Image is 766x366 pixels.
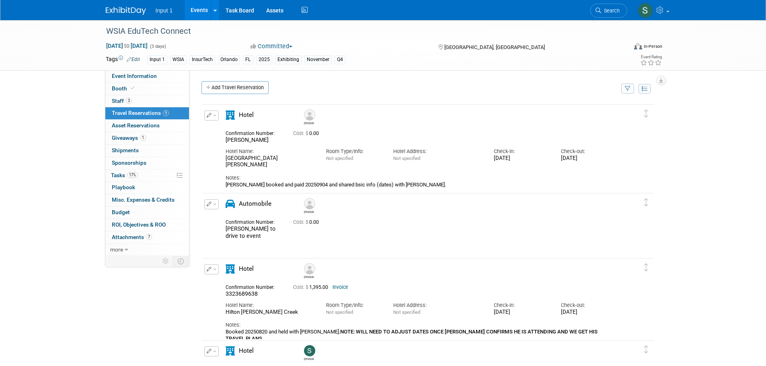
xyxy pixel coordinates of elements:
[111,172,138,178] span: Tasks
[644,346,648,354] i: Click and drag to move item
[226,321,616,329] div: Notes:
[106,55,140,64] td: Tags
[112,184,135,190] span: Playbook
[226,290,258,297] span: 3323689638
[293,131,322,136] span: 0.00
[304,109,315,121] img: Paul Greenhalgh
[163,110,169,116] span: 9
[105,182,189,194] a: Playbook
[293,131,309,136] span: Cost: $
[105,170,189,182] a: Tasks17%
[226,128,281,137] div: Confirmation Number:
[393,309,420,315] span: Not specified
[112,98,132,104] span: Staff
[112,159,146,166] span: Sponsorships
[644,264,648,272] i: Click and drag to move item
[112,196,175,203] span: Misc. Expenses & Credits
[127,172,138,178] span: 17%
[326,302,381,309] div: Room Type/Info:
[601,8,620,14] span: Search
[105,145,189,157] a: Shipments
[326,155,353,161] span: Not specified
[105,120,189,132] a: Asset Reservations
[256,55,272,64] div: 2025
[326,148,381,155] div: Room Type/Info:
[105,244,189,256] a: more
[112,221,166,228] span: ROI, Objectives & ROO
[243,55,253,64] div: FL
[302,263,316,279] div: Chris Farfaras
[293,284,309,290] span: Cost: $
[105,95,189,107] a: Staff3
[146,234,152,240] span: 7
[156,7,173,14] span: Input 1
[226,182,616,188] div: [PERSON_NAME] booked and paid 20250904 and shared bsic info (dates) with [PERSON_NAME].
[335,55,345,64] div: Q4
[644,110,648,118] i: Click and drag to move item
[112,73,157,79] span: Event Information
[644,198,648,207] i: Click and drag to move item
[105,70,189,82] a: Event Information
[105,207,189,219] a: Budget
[226,302,314,309] div: Hotel Name:
[201,81,269,94] a: Add Travel Reservation
[103,24,615,39] div: WSIA EduTech Connect
[112,85,136,92] span: Booth
[302,198,316,214] div: Paul Greenhalgh
[106,7,146,15] img: ExhibitDay
[302,109,316,125] div: Paul Greenhalgh
[638,3,653,18] img: Susan Stout
[248,42,296,51] button: Committed
[239,111,254,119] span: Hotel
[561,148,616,155] div: Check-out:
[112,122,160,129] span: Asset Reservations
[275,55,302,64] div: Exhibiting
[226,225,275,239] span: [PERSON_NAME] to drive to event
[105,194,189,206] a: Misc. Expenses & Credits
[105,107,189,119] a: Travel Reservations9
[239,200,271,207] span: Automobile
[333,284,348,290] a: Invoice
[226,282,281,290] div: Confirmation Number:
[590,4,627,18] a: Search
[112,135,146,141] span: Giveaways
[112,110,169,116] span: Travel Reservations
[105,83,189,95] a: Booth
[226,217,281,225] div: Confirmation Number:
[226,309,314,316] div: Hilton [PERSON_NAME] Creek
[112,147,139,153] span: Shipments
[444,44,545,50] span: [GEOGRAPHIC_DATA], [GEOGRAPHIC_DATA]
[106,42,148,49] span: [DATE] [DATE]
[494,309,549,316] div: [DATE]
[304,198,315,209] img: Paul Greenhalgh
[126,98,132,104] span: 3
[561,302,616,309] div: Check-out:
[304,356,314,361] div: Susan Stout
[173,256,189,266] td: Toggle Event Tabs
[326,309,353,315] span: Not specified
[494,302,549,309] div: Check-in:
[494,148,549,155] div: Check-in:
[112,234,152,240] span: Attachments
[105,219,189,231] a: ROI, Objectives & ROO
[226,148,314,155] div: Hotel Name:
[226,199,235,209] i: Automobile
[226,110,235,120] i: Hotel
[170,55,187,64] div: WSIA
[131,86,135,90] i: Booth reservation complete
[625,86,630,92] i: Filter by Traveler
[123,43,131,49] span: to
[159,256,173,266] td: Personalize Event Tab Strip
[105,157,189,169] a: Sponsorships
[105,231,189,243] a: Attachments7
[304,263,315,274] img: Chris Farfaras
[226,264,235,274] i: Hotel
[239,347,254,354] span: Hotel
[226,346,235,356] i: Hotel
[112,209,130,215] span: Budget
[302,345,316,361] div: Susan Stout
[561,309,616,316] div: [DATE]
[226,329,598,341] b: NOTE: WILL NEED TO ADJUST DATES ONCE [PERSON_NAME] CONFIRMS HE IS ATTENDING AND WE GET HIS TRAVEL...
[226,137,269,143] span: [PERSON_NAME]
[293,284,331,290] span: 1,395.00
